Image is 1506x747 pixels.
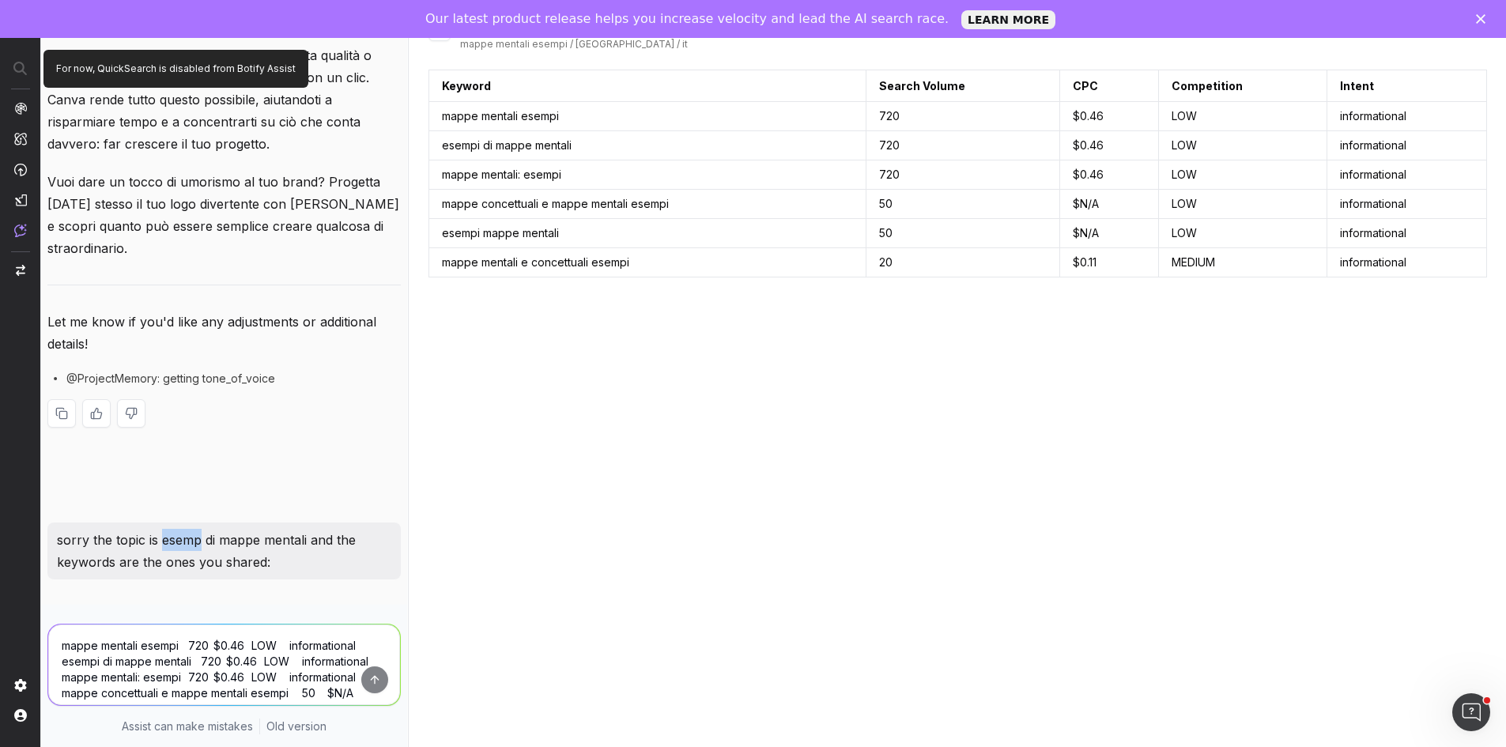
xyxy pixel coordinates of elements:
a: LEARN MORE [961,10,1055,29]
td: informational [1327,102,1486,131]
img: Activation [14,163,27,176]
p: Vuoi dare un tocco di umorismo al tuo brand? Progetta [DATE] stesso il tuo logo divertente con [P... [47,171,401,259]
p: sorry the topic is esemp di mappe mentali and the keywords are the ones you shared: [57,529,391,573]
iframe: Intercom live chat [1452,693,1490,731]
td: mappe mentali e concettuali esempi [428,248,866,277]
p: Let me know if you'd like any adjustments or additional details! [47,311,401,355]
img: Analytics [14,102,27,115]
div: Our latest product release helps you increase velocity and lead the AI search race. [425,11,949,27]
img: My account [14,709,27,722]
p: Immagina di poter scaricare il tuo logo in alta qualità o condividerlo direttamente sui social me... [47,44,401,155]
img: Assist [14,224,27,237]
td: 720 [866,131,1060,160]
td: 50 [866,219,1060,248]
td: informational [1327,248,1486,277]
img: Setting [14,679,27,692]
td: 720 [866,102,1060,131]
td: 20 [866,248,1060,277]
div: mappe mentali esempi / [GEOGRAPHIC_DATA] / it [460,38,1488,51]
img: Studio [14,194,27,206]
td: LOW [1158,160,1327,190]
td: mappe mentali esempi [428,102,866,131]
td: 50 [866,190,1060,219]
th: Intent [1327,70,1486,102]
td: $ 0.46 [1060,160,1159,190]
p: For now, QuickSearch is disabled from Botify Assist [56,62,296,75]
img: Intelligence [14,132,27,145]
th: Search Volume [866,70,1060,102]
div: Close [1476,14,1492,24]
span: @ProjectMemory: getting tone_of_voice [66,371,275,387]
td: mappe mentali: esempi [428,160,866,190]
td: LOW [1158,219,1327,248]
td: esempi mappe mentali [428,219,866,248]
td: mappe concettuali e mappe mentali esempi [428,190,866,219]
p: Assist can make mistakes [122,719,253,734]
td: $ N/A [1060,219,1159,248]
td: informational [1327,190,1486,219]
td: $ 0.46 [1060,131,1159,160]
a: Old version [266,719,326,734]
td: MEDIUM [1158,248,1327,277]
td: $ 0.11 [1060,248,1159,277]
th: Competition [1158,70,1327,102]
td: 720 [866,160,1060,190]
td: informational [1327,131,1486,160]
td: $ N/A [1060,190,1159,219]
th: CPC [1060,70,1159,102]
td: esempi di mappe mentali [428,131,866,160]
td: LOW [1158,102,1327,131]
th: Keyword [428,70,866,102]
img: Switch project [16,265,25,276]
td: LOW [1158,131,1327,160]
td: $ 0.46 [1060,102,1159,131]
td: informational [1327,160,1486,190]
td: LOW [1158,190,1327,219]
td: informational [1327,219,1486,248]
